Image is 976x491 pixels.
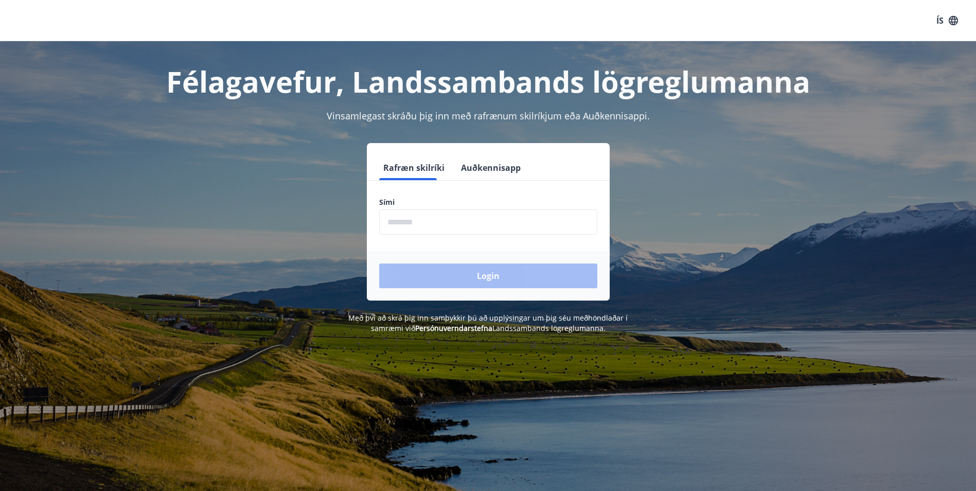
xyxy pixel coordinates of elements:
span: Með því að skrá þig inn samþykkir þú að upplýsingar um þig séu meðhöndlaðar í samræmi við Landssa... [348,313,628,333]
button: Auðkennisapp [457,155,525,180]
button: Rafræn skilríki [379,155,449,180]
h1: Félagavefur, Landssambands lögreglumanna [130,62,846,101]
button: ÍS [931,11,964,30]
a: Persónuverndarstefna [415,323,492,333]
span: Vinsamlegast skráðu þig inn með rafrænum skilríkjum eða Auðkennisappi. [327,110,650,122]
label: Sími [379,197,597,207]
